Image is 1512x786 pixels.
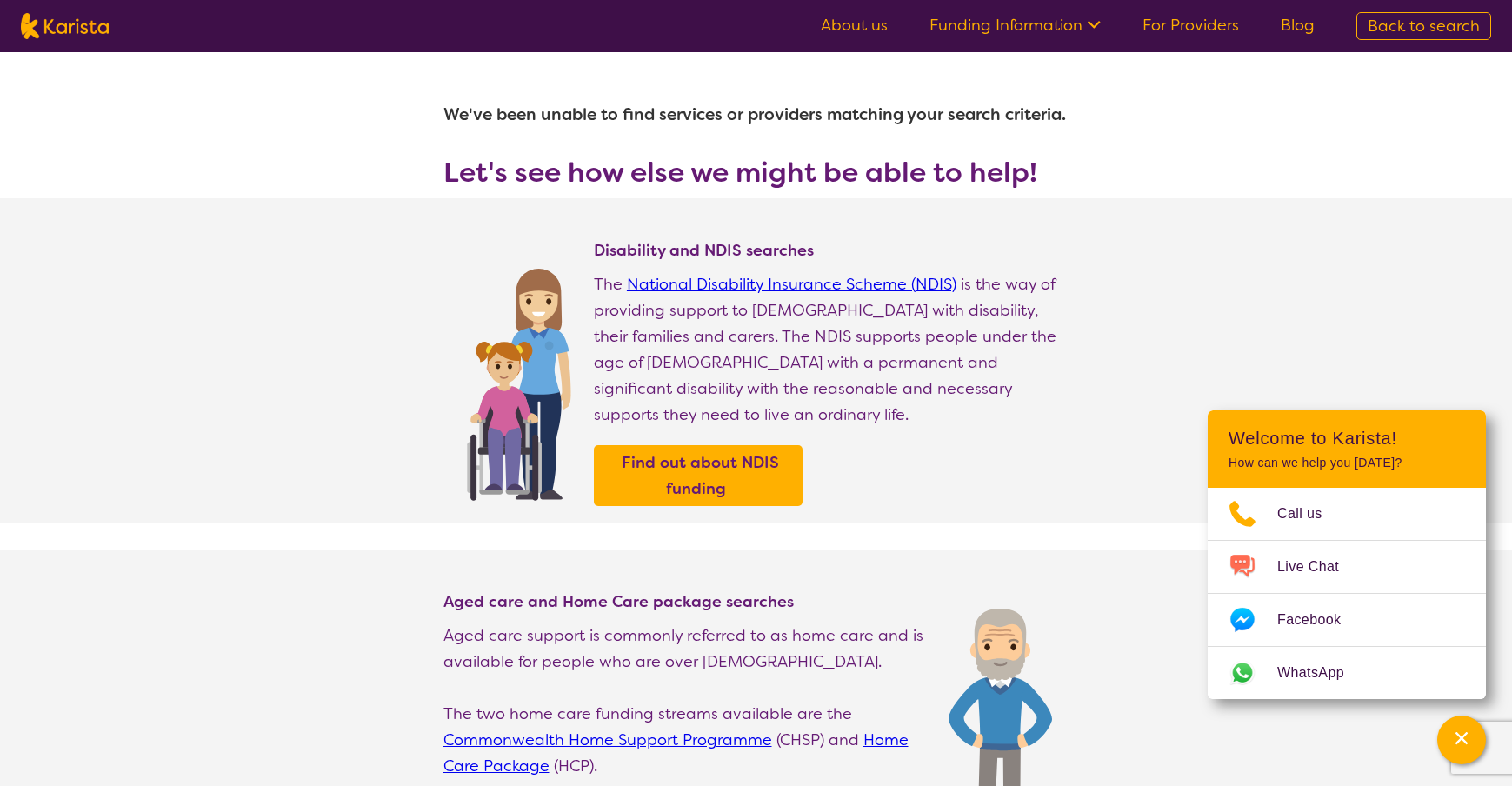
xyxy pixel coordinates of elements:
[443,701,931,779] p: The two home care funding streams available are the (CHSP) and (HCP).
[1142,15,1239,36] a: For Providers
[1208,647,1486,699] a: Web link opens in a new tab.
[1281,15,1315,36] a: Blog
[1229,428,1465,449] h2: Welcome to Karista!
[443,729,772,750] a: Commonwealth Home Support Programme
[622,452,779,499] b: Find out about NDIS funding
[821,15,888,36] a: About us
[443,94,1069,136] h1: We've been unable to find services or providers matching your search criteria.
[21,13,109,39] img: Karista logo
[1208,410,1486,699] div: Channel Menu
[1356,12,1491,40] a: Back to search
[594,240,1069,261] h4: Disability and NDIS searches
[594,271,1069,428] p: The is the way of providing support to [DEMOGRAPHIC_DATA] with disability, their families and car...
[461,257,576,501] img: Find NDIS and Disability services and providers
[1208,488,1486,699] ul: Choose channel
[1277,554,1360,580] span: Live Chat
[1277,501,1343,527] span: Call us
[1229,456,1465,470] p: How can we help you [DATE]?
[627,274,956,295] a: National Disability Insurance Scheme (NDIS)
[1437,716,1486,764] button: Channel Menu
[598,450,798,502] a: Find out about NDIS funding
[1368,16,1480,37] span: Back to search
[1277,607,1362,633] span: Facebook
[443,157,1069,188] h3: Let's see how else we might be able to help!
[443,623,931,675] p: Aged care support is commonly referred to as home care and is available for people who are over [...
[443,591,931,612] h4: Aged care and Home Care package searches
[929,15,1101,36] a: Funding Information
[1277,660,1365,686] span: WhatsApp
